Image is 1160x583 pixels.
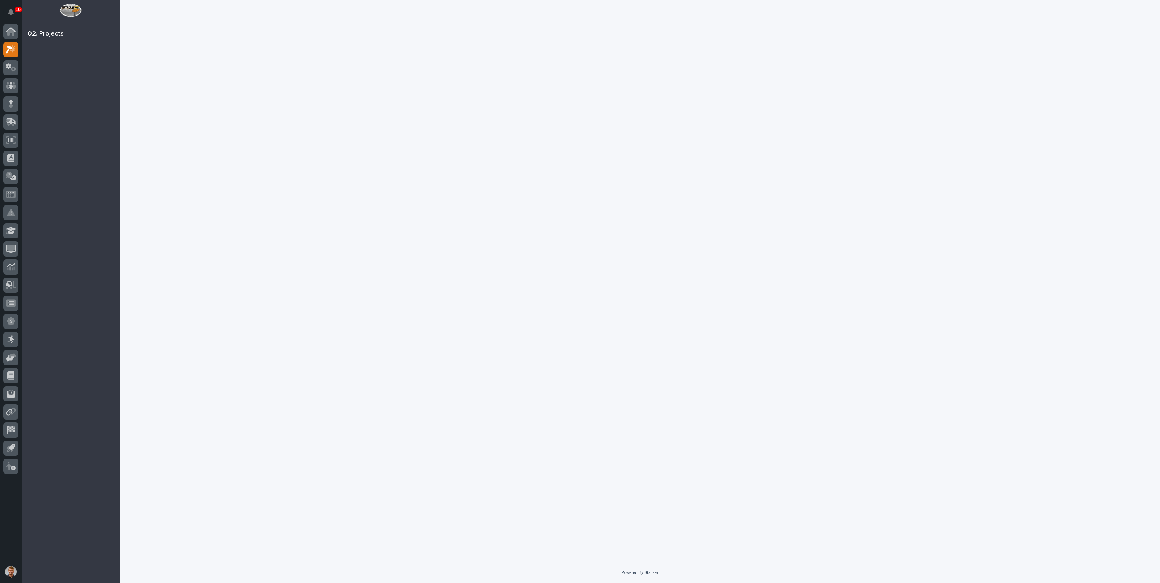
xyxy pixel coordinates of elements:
div: 02. Projects [28,30,64,38]
div: Notifications16 [9,9,18,20]
img: Workspace Logo [60,4,81,17]
p: 16 [16,7,21,12]
a: Powered By Stacker [621,570,658,575]
button: Notifications [3,4,18,20]
button: users-avatar [3,564,18,579]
